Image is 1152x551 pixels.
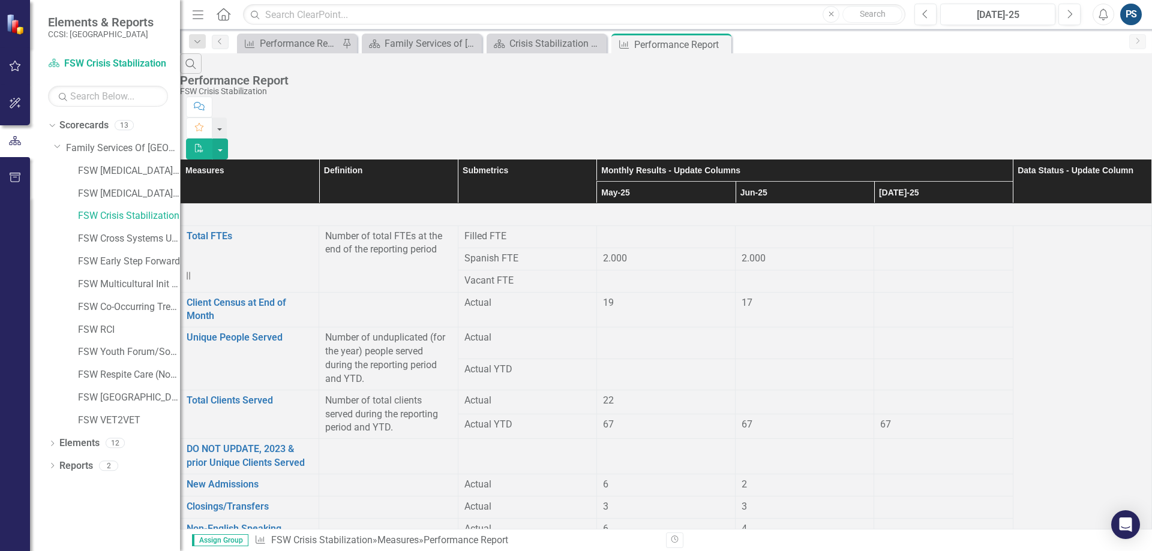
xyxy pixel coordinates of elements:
[187,230,313,243] a: Total FTEs
[603,252,627,264] span: 2.000
[464,418,590,432] span: Actual YTD
[842,6,902,23] button: Search
[464,478,590,492] span: Actual
[181,474,319,496] td: Double-Click to Edit Right Click for Context Menu
[187,331,313,345] a: Unique People Served
[6,13,27,34] img: ClearPoint Strategy
[874,292,1013,327] td: Double-Click to Edit
[880,418,891,430] span: 67
[464,296,590,310] span: Actual
[874,225,1013,248] td: Double-Click to Edit
[187,442,313,470] a: DO NOT UPDATE, 2023 & prior Unique Clients Served
[490,36,604,51] a: Crisis Stabilization Landing Page
[940,4,1055,25] button: [DATE]-25
[603,501,608,512] span: 3
[464,500,590,514] span: Actual
[603,418,614,430] span: 67
[385,36,479,51] div: Family Services of [GEOGRAPHIC_DATA] Page
[742,418,752,430] span: 67
[325,394,451,435] p: Number of total clients served during the reporting period and YTD.
[860,9,886,19] span: Search
[48,15,154,29] span: Elements & Reports
[180,74,1146,87] div: Performance Report
[78,164,180,178] a: FSW [MEDICAL_DATA] - Family Strengthening
[187,394,313,408] a: Total Clients Served
[509,36,604,51] div: Crisis Stabilization Landing Page
[78,187,180,201] a: FSW [MEDICAL_DATA] - Gatekeeper
[596,496,735,518] td: Double-Click to Edit
[187,296,313,324] a: Client Census at End of Month
[1120,4,1142,25] button: PS
[66,141,180,155] a: Family Services Of [GEOGRAPHIC_DATA], Inc.
[78,391,180,405] a: FSW [GEOGRAPHIC_DATA]
[874,327,1013,359] td: Double-Click to Edit
[736,270,874,292] td: Double-Click to Edit
[742,252,766,264] span: 2.000
[736,292,874,327] td: Double-Click to Edit
[260,36,339,51] div: Performance Report
[181,327,319,390] td: Double-Click to Edit Right Click for Context Menu
[603,395,614,406] span: 22
[187,500,313,514] a: Closings/Transfers
[464,522,590,536] span: Actual
[464,230,590,243] span: Filled FTE
[59,119,109,133] a: Scorecards
[596,474,735,496] td: Double-Click to Edit
[736,474,874,496] td: Double-Click to Edit
[59,459,93,473] a: Reports
[181,439,319,474] td: Double-Click to Edit Right Click for Context Menu
[181,225,319,292] td: Double-Click to Edit Right Click for Context Menu
[78,323,180,337] a: FSW RCI
[742,523,747,534] span: 4
[736,327,874,359] td: Double-Click to Edit
[742,501,747,512] span: 3
[464,331,590,345] span: Actual
[78,209,180,223] a: FSW Crisis Stabilization
[115,121,134,131] div: 13
[603,523,608,534] span: 6
[78,300,180,314] a: FSW Co-Occurring Treatment
[271,534,373,546] a: FSW Crisis Stabilization
[48,29,154,39] small: CCSI: [GEOGRAPHIC_DATA]
[736,496,874,518] td: Double-Click to Edit
[254,534,657,547] div: » »
[736,390,874,414] td: Double-Click to Edit
[596,518,735,540] td: Double-Click to Edit
[742,297,752,308] span: 17
[1111,510,1140,539] div: Open Intercom Messenger
[874,496,1013,518] td: Double-Click to Edit
[48,57,168,71] a: FSW Crisis Stabilization
[603,297,614,308] span: 19
[365,36,479,51] a: Family Services of [GEOGRAPHIC_DATA] Page
[736,225,874,248] td: Double-Click to Edit
[634,37,728,52] div: Performance Report
[603,478,608,490] span: 6
[181,496,319,518] td: Double-Click to Edit Right Click for Context Menu
[377,534,419,546] a: Measures
[78,345,180,359] a: FSW Youth Forum/Social Stars
[874,518,1013,540] td: Double-Click to Edit
[106,438,125,448] div: 12
[78,368,180,382] a: FSW Respite Care (Non-HCBS Waiver)
[78,278,180,291] a: FSW Multicultural Init - Latino Connections groups
[596,327,735,359] td: Double-Click to Edit
[48,86,168,107] input: Search Below...
[596,270,735,292] td: Double-Click to Edit
[243,4,905,25] input: Search ClearPoint...
[181,390,319,439] td: Double-Click to Edit Right Click for Context Menu
[424,534,508,546] div: Performance Report
[192,534,248,546] span: Assign Group
[874,474,1013,496] td: Double-Click to Edit
[78,255,180,269] a: FSW Early Step Forward
[742,478,747,490] span: 2
[78,232,180,246] a: FSW Cross Systems Unit [PERSON_NAME]
[736,518,874,540] td: Double-Click to Edit
[187,478,313,492] a: New Admissions
[464,274,590,288] span: Vacant FTE
[99,460,118,471] div: 2
[78,414,180,427] a: FSW VET2VET
[325,230,451,257] div: Number of total FTEs at the end of the reporting period
[181,203,1152,225] td: Double-Click to Edit
[874,390,1013,414] td: Double-Click to Edit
